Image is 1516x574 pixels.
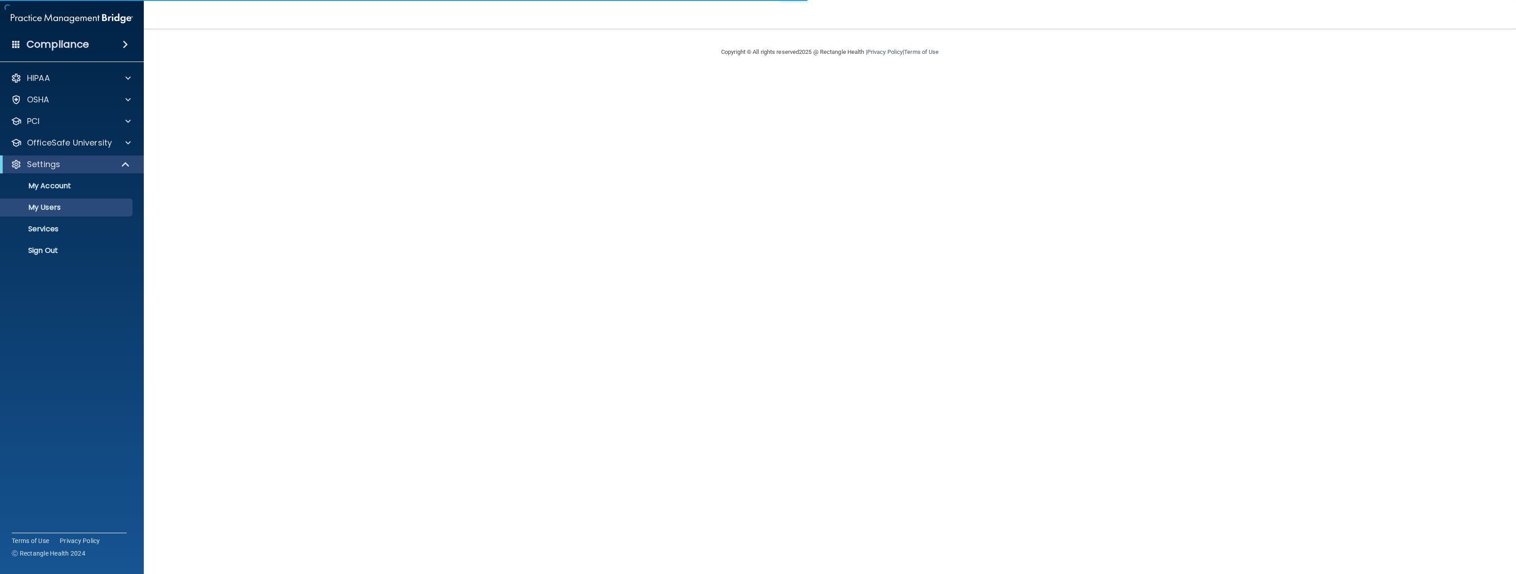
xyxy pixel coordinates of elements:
[27,159,60,170] p: Settings
[11,73,131,84] a: HIPAA
[27,137,112,148] p: OfficeSafe University
[11,9,133,27] img: PMB logo
[6,181,129,190] p: My Account
[12,536,49,545] a: Terms of Use
[60,536,100,545] a: Privacy Policy
[666,38,994,66] div: Copyright © All rights reserved 2025 @ Rectangle Health | |
[27,38,89,51] h4: Compliance
[12,549,85,558] span: Ⓒ Rectangle Health 2024
[6,246,129,255] p: Sign Out
[867,49,902,55] a: Privacy Policy
[11,159,130,170] a: Settings
[6,225,129,234] p: Services
[11,137,131,148] a: OfficeSafe University
[11,94,131,105] a: OSHA
[11,116,131,127] a: PCI
[27,94,49,105] p: OSHA
[904,49,939,55] a: Terms of Use
[27,73,50,84] p: HIPAA
[6,203,129,212] p: My Users
[27,116,40,127] p: PCI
